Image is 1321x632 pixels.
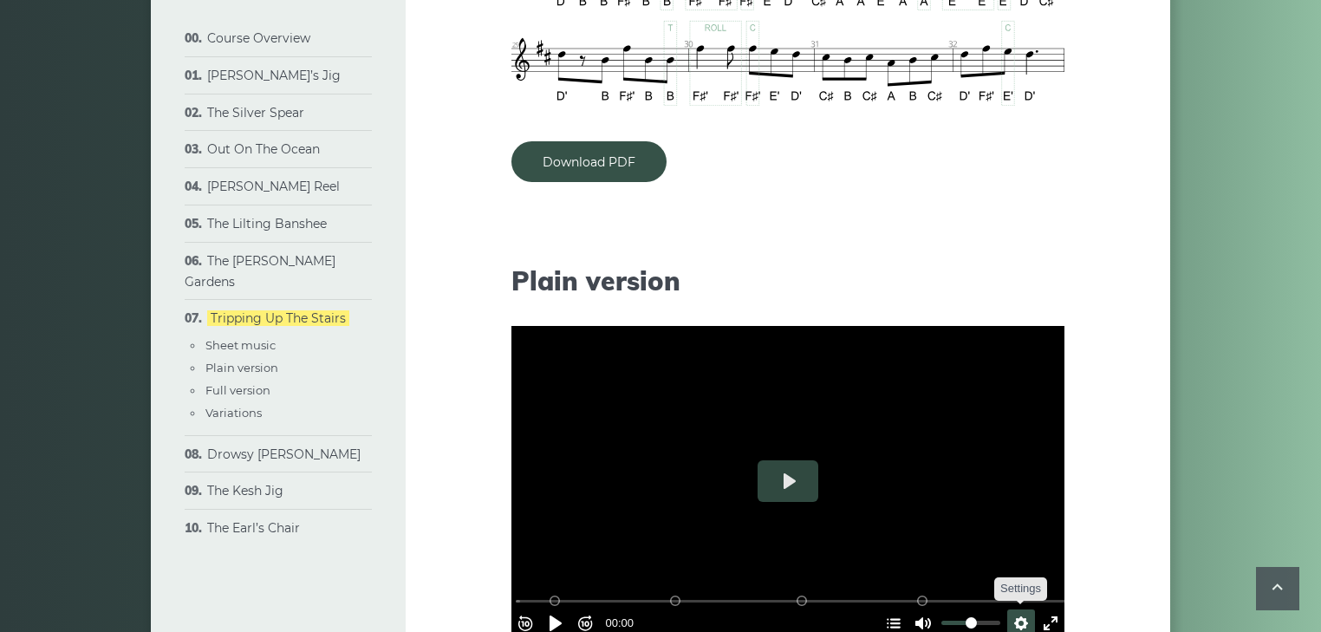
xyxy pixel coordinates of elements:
a: Drowsy [PERSON_NAME] [207,446,361,462]
h2: Plain version [511,265,1064,296]
a: The [PERSON_NAME] Gardens [185,253,335,290]
a: Course Overview [207,30,310,46]
a: Sheet music [205,338,276,352]
a: Tripping Up The Stairs [207,310,349,326]
a: Download PDF [511,141,667,182]
a: Full version [205,383,270,397]
a: Out On The Ocean [207,141,320,157]
a: The Lilting Banshee [207,216,327,231]
a: The Earl’s Chair [207,520,300,536]
a: [PERSON_NAME]’s Jig [207,68,341,83]
a: Plain version [205,361,278,375]
a: The Silver Spear [207,105,304,121]
a: Variations [205,406,262,420]
a: [PERSON_NAME] Reel [207,179,340,194]
a: The Kesh Jig [207,483,283,498]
